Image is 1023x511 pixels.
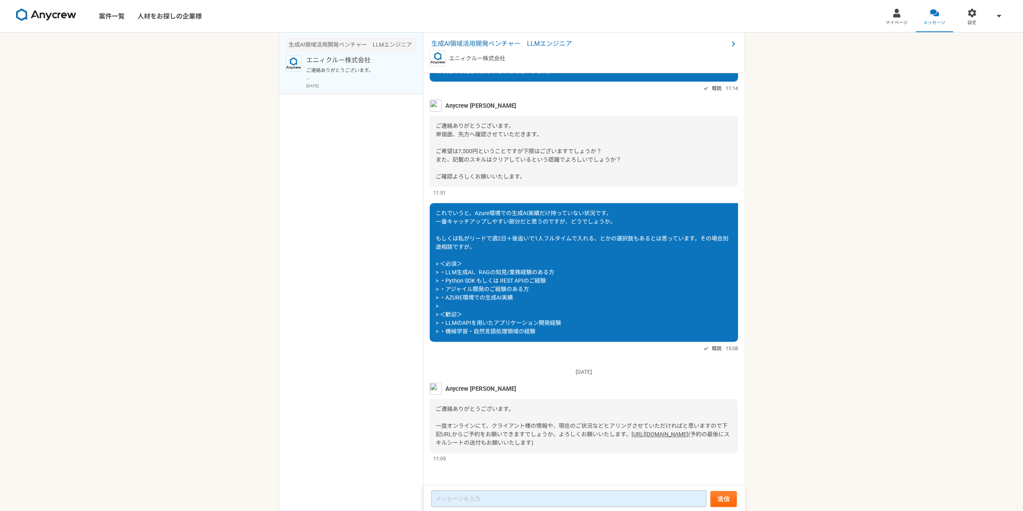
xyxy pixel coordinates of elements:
span: 11:14 [726,84,738,92]
p: [DATE] [430,368,738,376]
img: 8DqYSo04kwAAAAASUVORK5CYII= [16,8,76,21]
span: メッセージ [923,20,945,26]
span: マイページ [886,20,908,26]
a: [URL][DOMAIN_NAME] [631,431,688,437]
span: (予約の最後にスキルシートの送付もお願いいたします) [436,431,730,446]
span: 設定 [968,20,976,26]
div: 生成AI領域活用開発ベンチャー LLMエンジニア [285,37,416,52]
p: [DATE] [306,83,416,89]
img: S__5267474.jpg [430,383,442,395]
img: S__5267474.jpg [430,100,442,112]
p: エニィクルー株式会社 [306,55,406,65]
button: 送信 [710,491,737,507]
span: 15:08 [726,345,738,352]
img: logo_text_blue_01.png [430,50,446,66]
span: 11:51 [433,189,446,197]
span: 既読 [712,344,722,353]
img: logo_text_blue_01.png [285,55,301,72]
span: ご連絡ありがとうございます。 一度オンラインにて、クライアント様の情報や、現在のご状況などヒアリングさせていただければと思いますので下記URLからご予約をお願いできますでしょうか。よろしくお願い... [436,406,728,437]
span: Anycrew [PERSON_NAME] [445,384,516,393]
span: ご連絡ありがとうございます。 単価面、先方へ確認させていただきます。 ご希望は7,500円ということですが下限はございますでしょうか？ また、記載のスキルはクリアしているという認識でよろしいでし... [436,123,621,180]
span: Anycrew [PERSON_NAME] [445,101,516,110]
p: ご連絡ありがとうございます。 一度オンラインにて、クライアント様の情報や、現在のご状況などヒアリングさせていただければと思いますので下記URLからご予約をお願いできますでしょうか。よろしくお願い... [306,67,406,81]
span: 既読 [712,84,722,93]
p: エニィクルー株式会社 [449,54,505,63]
span: これでいうと、Azure環境での生成AI実績だけ持っていない状況です。 一番キャッチアップしやすい部分だと思うのですが、どうでしょうか。 もしくは私がリードで週2日＋後追いで1人フルタイムで入れ... [436,210,728,335]
span: 生成AI領域活用開発ベンチャー LLMエンジニア [431,39,728,49]
span: 11:05 [433,455,446,462]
